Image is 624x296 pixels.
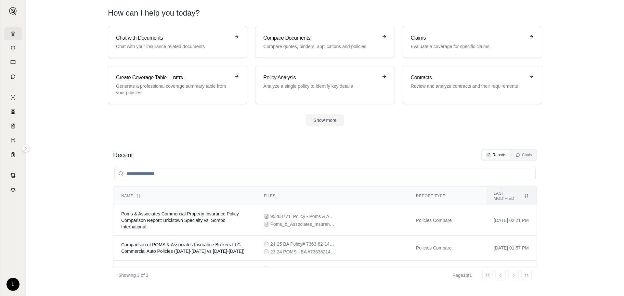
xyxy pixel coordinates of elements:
[408,187,486,205] th: Report Type
[255,66,395,104] a: Policy AnalysisAnalyze a single policy to identify key details
[6,278,19,291] div: L
[403,66,542,104] a: ContractsReview and analyze contracts and their requirements
[482,150,510,160] button: Reports
[270,241,335,247] span: 24-25 BA Policy# 7363-82-14.pdf
[263,34,377,42] h3: Compare Documents
[263,83,377,89] p: Analyze a single policy to identify key details
[4,70,22,83] a: Chat
[270,266,335,272] span: 24-25 BA Policy# 7363-82-14 Acord Application.pdf
[263,43,377,50] p: Compare quotes, binders, applications and policies
[486,236,537,261] td: [DATE] 01:57 PM
[116,43,230,50] p: Chat with your insurance related documents
[255,26,395,58] a: Compare DocumentsCompare quotes, binders, applications and policies
[108,26,247,58] a: Chat with DocumentsChat with your insurance related documents
[9,7,17,15] img: Expand sidebar
[411,74,525,82] h3: Contracts
[121,193,248,199] div: Name
[116,34,230,42] h3: Chat with Documents
[270,213,335,220] span: 95268771_Policy - Poms & Associates Insurance Brokers, LLC..pdf
[22,144,30,152] button: Expand sidebar
[4,105,22,118] a: Policy Comparisons
[486,205,537,236] td: [DATE] 02:21 PM
[4,42,22,55] a: Documents Vault
[4,148,22,161] a: Coverage Table
[408,261,486,286] td: Policies Compare
[270,249,335,255] span: 23-24 POMS - BA #73638214 - Policy.pdf
[4,183,22,196] a: Legal Search Engine
[512,150,536,160] button: Chats
[108,8,542,18] h1: How can I help you today?
[4,134,22,147] a: Custom Report
[116,83,230,96] p: Generate a professional coverage summary table from your policies.
[4,120,22,133] a: Claim Coverage
[515,152,532,158] div: Chats
[108,66,247,104] a: Create Coverage TableBETAGenerate a professional coverage summary table from your policies.
[263,74,377,82] h3: Policy Analysis
[408,205,486,236] td: Policies Compare
[411,43,525,50] p: Evaluate a coverage for specific claims
[116,74,230,82] h3: Create Coverage Table
[411,83,525,89] p: Review and analyze contracts and their requirements
[4,169,22,182] a: Contract Analysis
[6,5,19,18] button: Expand sidebar
[4,56,22,69] a: Prompt Library
[4,91,22,104] a: Single Policy
[486,261,537,286] td: [DATE] 03:23 PM
[411,34,525,42] h3: Claims
[403,26,542,58] a: ClaimsEvaluate a coverage for specific claims
[306,114,344,126] button: Show more
[452,272,472,278] div: Page 1 of 1
[486,152,506,158] div: Reports
[121,211,239,229] span: Poms & Associates Commercial Property Insurance Policy Comparison Report: Bricktown Specialty vs....
[4,27,22,40] a: Home
[121,242,244,254] span: Comparison of POMS & Associates Insurance Brokers LLC Commercial Auto Policies (2023-2024 vs 2024...
[408,236,486,261] td: Policies Compare
[113,150,133,160] h2: Recent
[256,187,408,205] th: Files
[494,191,529,201] div: Last modified
[169,74,187,82] span: BETA
[118,272,149,278] p: Showing 3 of 3
[270,221,335,227] span: Poms_&_Associates_Insurance_Brokers,_LLC_Issuance_ESP30050137701_1 24-25.pdf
